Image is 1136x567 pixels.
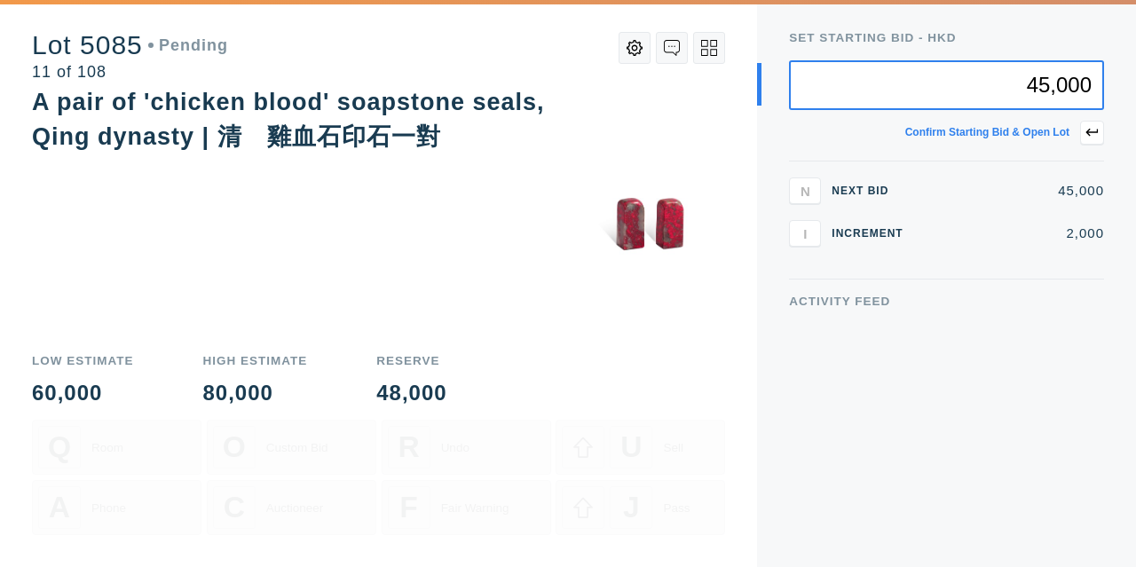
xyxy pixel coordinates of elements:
[789,295,1104,308] div: Activity Feed
[202,355,307,367] div: High Estimate
[801,183,810,198] span: N
[202,382,307,404] div: 80,000
[789,32,1104,44] div: Set Starting bid - HKD
[32,64,228,80] div: 11 of 108
[789,177,821,204] button: N
[905,127,1069,138] div: Confirm starting bid & open lot
[376,355,446,367] div: Reserve
[922,226,1104,240] div: 2,000
[922,184,1104,197] div: 45,000
[832,228,911,239] div: Increment
[32,355,134,367] div: Low Estimate
[148,37,228,53] div: Pending
[803,225,807,240] span: I
[832,185,911,196] div: Next Bid
[32,89,544,150] div: A pair of 'chicken blood' soapstone seals, Qing dynasty | 清 雞血石印石一對
[32,382,134,404] div: 60,000
[789,220,821,247] button: I
[32,32,228,59] div: Lot 5085
[376,382,446,404] div: 48,000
